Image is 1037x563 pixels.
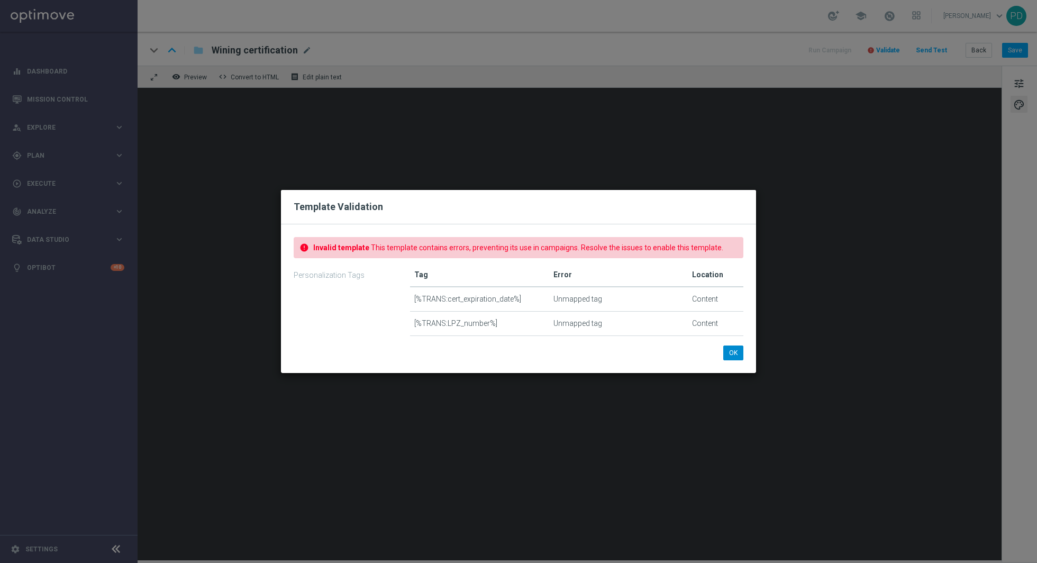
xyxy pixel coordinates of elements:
button: OK [723,346,743,360]
td: [%TRANS:LPZ_number%] [410,312,549,336]
th: Error [549,268,688,287]
th: Location [688,268,743,287]
p: Personalization Tags [294,270,394,280]
td: [%TRANS:cert_expiration_date%] [410,287,549,311]
td: Content [688,287,743,311]
h2: Template Validation [294,201,743,213]
td: Content [688,312,743,336]
td: Unmapped tag [549,312,688,336]
th: Tag [410,268,549,287]
td: Unmapped tag [549,287,688,311]
span: This template contains errors, preventing its use in campaigns. Resolve the issues to enable this... [371,243,723,252]
i: error [299,243,309,252]
strong: Invalid template [313,243,369,252]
